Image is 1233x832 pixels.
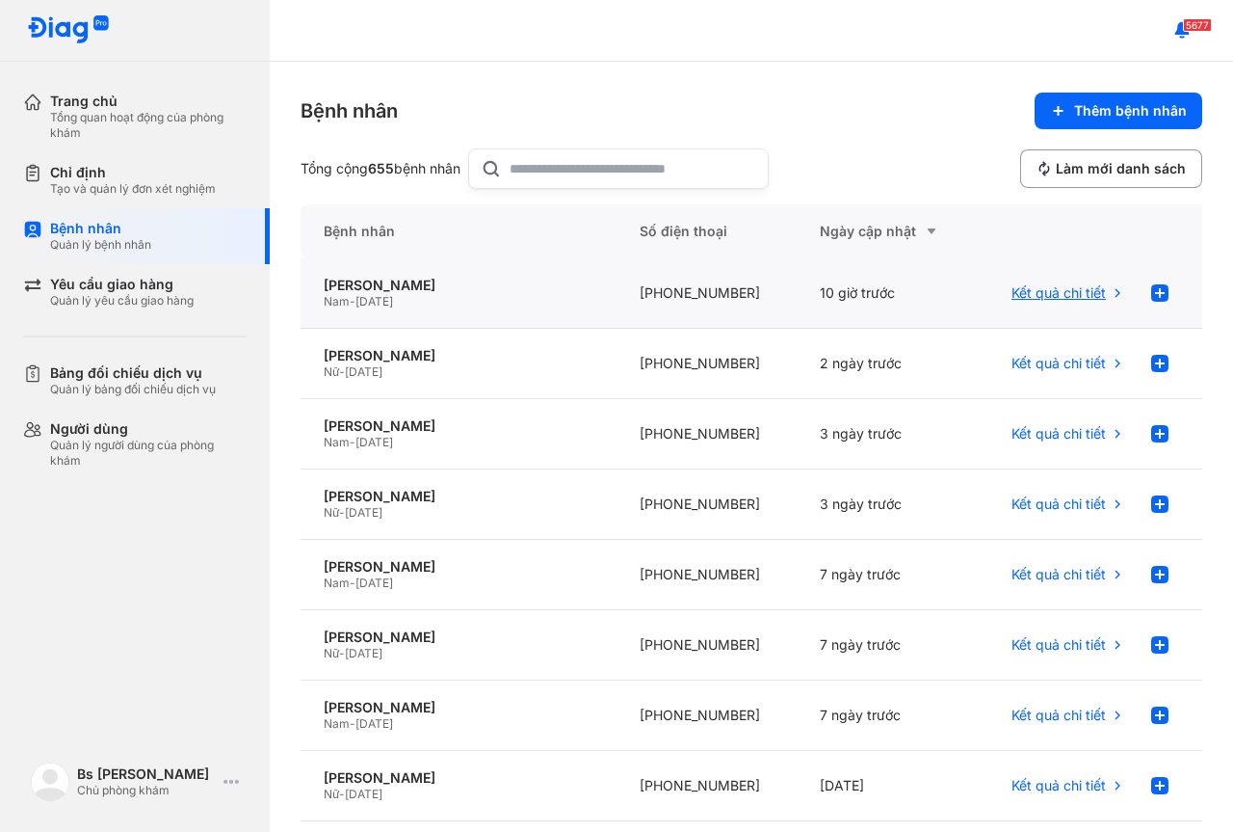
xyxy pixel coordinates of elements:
[797,540,977,610] div: 7 ngày trước
[355,576,393,590] span: [DATE]
[355,294,393,309] span: [DATE]
[50,110,247,141] div: Tổng quan hoạt động của phòng khám
[50,220,151,237] div: Bệnh nhân
[324,787,339,801] span: Nữ
[339,787,345,801] span: -
[1011,425,1106,443] span: Kết quả chi tiết
[324,294,350,309] span: Nam
[324,347,593,364] div: [PERSON_NAME]
[1011,355,1106,372] span: Kết quả chi tiết
[50,420,247,438] div: Người dùng
[368,160,394,176] span: 655
[50,237,151,253] div: Quản lý bệnh nhân
[324,646,339,660] span: Nữ
[324,576,350,590] span: Nam
[77,783,216,798] div: Chủ phòng khám
[616,681,797,751] div: [PHONE_NUMBER]
[797,470,977,540] div: 3 ngày trước
[324,716,350,731] span: Nam
[1056,160,1186,177] span: Làm mới danh sách
[797,258,977,329] div: 10 giờ trước
[797,610,977,681] div: 7 ngày trước
[324,277,593,294] div: [PERSON_NAME]
[820,220,954,243] div: Ngày cập nhật
[27,15,110,45] img: logo
[616,470,797,540] div: [PHONE_NUMBER]
[324,699,593,716] div: [PERSON_NAME]
[350,716,355,731] span: -
[50,364,216,382] div: Bảng đối chiếu dịch vụ
[797,399,977,470] div: 3 ngày trước
[324,417,593,435] div: [PERSON_NAME]
[1020,149,1202,188] button: Làm mới danh sách
[50,382,216,397] div: Quản lý bảng đối chiếu dịch vụ
[1074,102,1187,120] span: Thêm bệnh nhân
[797,751,977,821] div: [DATE]
[345,364,382,379] span: [DATE]
[350,435,355,449] span: -
[350,576,355,590] span: -
[616,329,797,399] div: [PHONE_NUMBER]
[50,276,194,293] div: Yêu cầu giao hàng
[339,364,345,379] span: -
[50,293,194,309] div: Quản lý yêu cầu giao hàng
[324,769,593,787] div: [PERSON_NAME]
[345,646,382,660] span: [DATE]
[77,765,216,783] div: Bs [PERSON_NAME]
[350,294,355,309] span: -
[50,438,247,469] div: Quản lý người dùng của phòng khám
[1183,18,1212,32] span: 5677
[616,258,797,329] div: [PHONE_NUMBER]
[1011,707,1106,724] span: Kết quả chi tiết
[324,505,339,520] span: Nữ
[324,435,350,449] span: Nam
[797,329,977,399] div: 2 ngày trước
[324,488,593,505] div: [PERSON_NAME]
[1011,284,1106,302] span: Kết quả chi tiết
[797,681,977,751] div: 7 ngày trước
[616,204,797,258] div: Số điện thoại
[616,610,797,681] div: [PHONE_NUMBER]
[31,763,69,801] img: logo
[1011,496,1106,513] span: Kết quả chi tiết
[345,787,382,801] span: [DATE]
[301,160,460,177] div: Tổng cộng bệnh nhân
[1035,93,1202,129] button: Thêm bệnh nhân
[324,558,593,576] div: [PERSON_NAME]
[301,204,616,258] div: Bệnh nhân
[50,164,216,181] div: Chỉ định
[355,435,393,449] span: [DATE]
[345,505,382,520] span: [DATE]
[355,716,393,731] span: [DATE]
[50,93,247,110] div: Trang chủ
[1011,636,1106,654] span: Kết quả chi tiết
[50,181,216,197] div: Tạo và quản lý đơn xét nghiệm
[301,97,398,124] div: Bệnh nhân
[339,646,345,660] span: -
[324,629,593,646] div: [PERSON_NAME]
[1011,566,1106,583] span: Kết quả chi tiết
[324,364,339,379] span: Nữ
[616,751,797,821] div: [PHONE_NUMBER]
[616,540,797,610] div: [PHONE_NUMBER]
[1011,777,1106,794] span: Kết quả chi tiết
[339,505,345,520] span: -
[616,399,797,470] div: [PHONE_NUMBER]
